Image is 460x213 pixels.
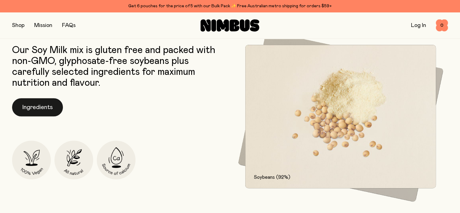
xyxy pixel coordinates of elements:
[34,23,52,28] a: Mission
[436,19,448,32] button: 0
[245,45,436,188] img: 92% Soybeans and soybean powder
[12,2,448,10] div: Get 6 pouches for the price of 5 with our Bulk Pack ✨ Free Australian metro shipping for orders $59+
[254,174,428,181] p: Soybeans (92%)
[62,23,76,28] a: FAQs
[411,23,426,28] a: Log In
[12,98,63,116] button: Ingredients
[12,45,227,88] p: Our Soy Milk mix is gluten free and packed with non-GMO, glyphosate-free soybeans plus carefully ...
